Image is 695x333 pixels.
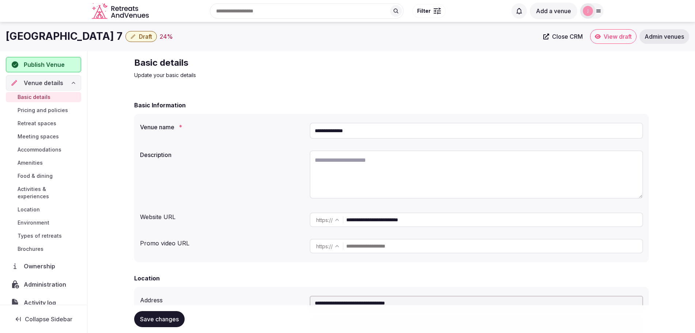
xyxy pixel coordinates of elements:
a: Meeting spaces [6,131,81,142]
span: Activities & experiences [18,185,78,200]
h2: Basic Information [134,101,186,110]
span: View draft [604,33,632,40]
label: Venue name [140,124,304,130]
div: Promo video URL [140,236,304,248]
a: Location [6,204,81,215]
a: Activity log [6,295,81,310]
a: Close CRM [539,29,587,44]
span: Save changes [140,315,179,323]
button: Filter [412,4,446,18]
a: Environment [6,218,81,228]
span: Environment [18,219,49,226]
span: Publish Venue [24,60,65,69]
a: Types of retreats [6,231,81,241]
span: Activity log [24,298,59,307]
img: jen-7867 [583,6,593,16]
a: Retreat spaces [6,118,81,129]
a: Amenities [6,158,81,168]
span: Location [18,206,40,213]
span: Draft [139,33,152,40]
a: Brochures [6,244,81,254]
h2: Basic details [134,57,380,69]
span: Admin venues [645,33,684,40]
a: Ownership [6,259,81,274]
button: Save changes [134,311,185,327]
h2: Location [134,274,160,283]
span: Amenities [18,159,43,166]
a: View draft [590,29,637,44]
button: Publish Venue [6,57,81,72]
span: Administration [24,280,69,289]
p: Update your basic details [134,72,380,79]
a: Visit the homepage [92,3,150,19]
button: Add a venue [530,3,577,19]
div: Address [140,293,304,305]
span: Retreat spaces [18,120,56,127]
span: Brochures [18,245,44,253]
button: 24% [160,32,173,41]
a: Food & dining [6,171,81,181]
div: Website URL [140,210,304,221]
span: Food & dining [18,172,53,180]
span: Venue details [24,79,63,87]
button: Draft [125,31,157,42]
span: Filter [417,7,431,15]
span: Collapse Sidebar [25,315,72,323]
svg: Retreats and Venues company logo [92,3,150,19]
label: Description [140,152,304,158]
div: 24 % [160,32,173,41]
span: Ownership [24,262,58,271]
a: Activities & experiences [6,184,81,202]
a: Admin venues [639,29,689,44]
span: Close CRM [552,33,583,40]
span: Pricing and policies [18,107,68,114]
h1: [GEOGRAPHIC_DATA] 7 [6,29,122,43]
a: Add a venue [530,7,577,15]
a: Basic details [6,92,81,102]
a: Pricing and policies [6,105,81,115]
span: Accommodations [18,146,61,153]
span: Types of retreats [18,232,62,240]
span: Meeting spaces [18,133,59,140]
span: Basic details [18,93,50,101]
a: Accommodations [6,145,81,155]
a: Administration [6,277,81,292]
button: Collapse Sidebar [6,311,81,327]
